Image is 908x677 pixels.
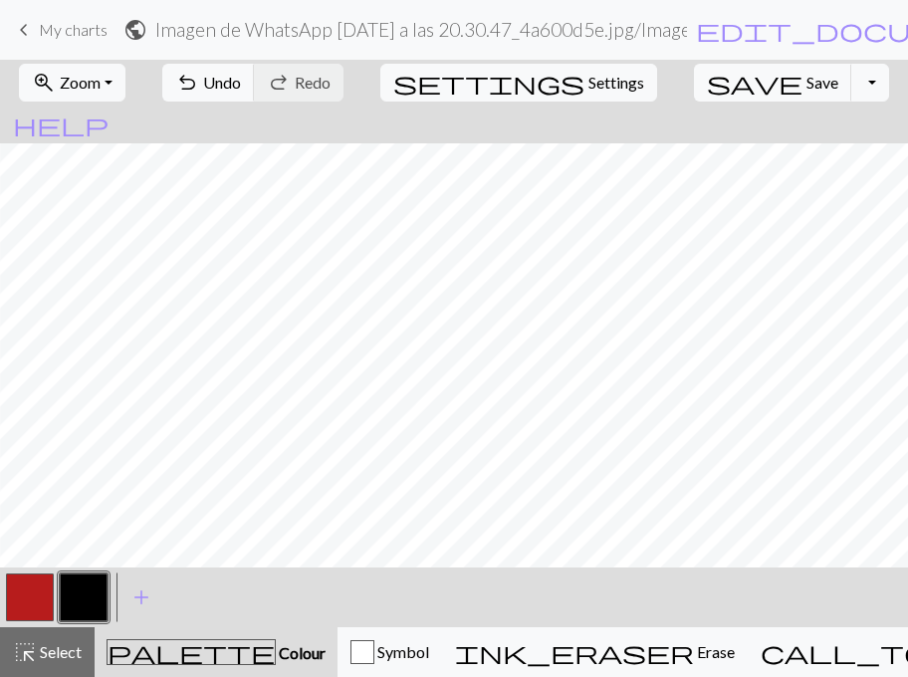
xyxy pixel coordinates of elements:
[32,69,56,97] span: zoom_in
[19,64,125,102] button: Zoom
[95,627,338,677] button: Colour
[442,627,748,677] button: Erase
[175,69,199,97] span: undo
[123,16,147,44] span: public
[276,643,326,662] span: Colour
[380,64,657,102] button: SettingsSettings
[39,20,108,39] span: My charts
[374,642,429,661] span: Symbol
[694,642,735,661] span: Erase
[162,64,255,102] button: Undo
[393,69,584,97] span: settings
[13,638,37,666] span: highlight_alt
[60,73,101,92] span: Zoom
[129,583,153,611] span: add
[707,69,802,97] span: save
[694,64,852,102] button: Save
[108,638,275,666] span: palette
[37,642,82,661] span: Select
[455,638,694,666] span: ink_eraser
[806,73,838,92] span: Save
[12,13,108,47] a: My charts
[588,71,644,95] span: Settings
[203,73,241,92] span: Undo
[393,71,584,95] i: Settings
[338,627,442,677] button: Symbol
[12,16,36,44] span: keyboard_arrow_left
[13,111,109,138] span: help
[155,18,687,41] h2: Imagen de WhatsApp [DATE] a las 20.30.47_4a600d5e.jpg / Imagen de WhatsApp [DATE] a las 20.30.47_...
